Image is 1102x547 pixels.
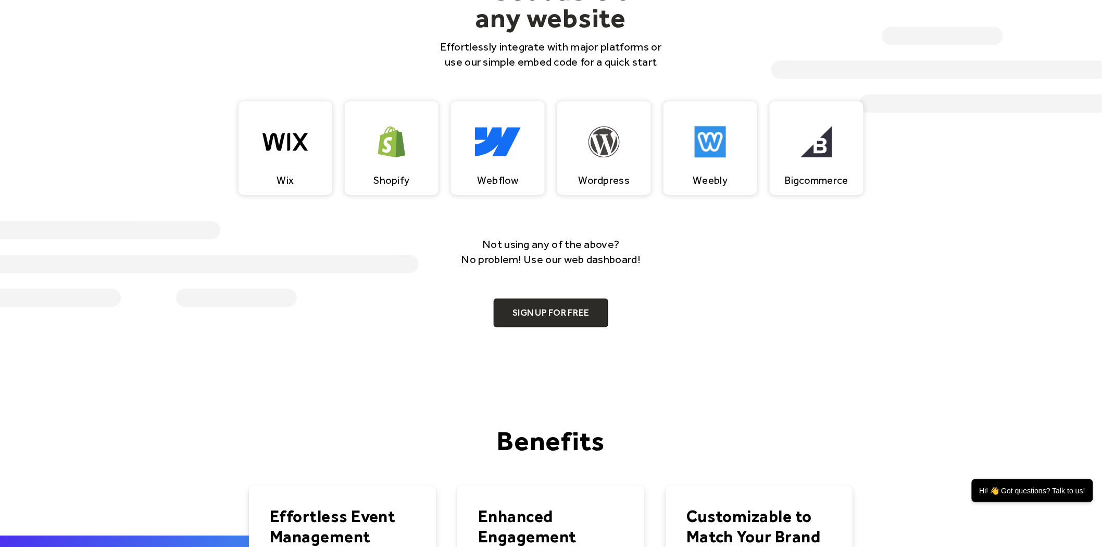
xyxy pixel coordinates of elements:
a: Bigcommerce [770,101,863,195]
h4: Effortless Event Management [270,506,416,546]
div: Weebly [693,174,728,187]
a: Wordpress [557,101,651,195]
h3: Benefits [447,427,655,454]
h4: Customizable to Match Your Brand [686,506,832,546]
p: Effortlessly integrate with major platforms or use our simple embed code for a quick start [434,39,668,70]
a: Shopify [345,101,439,195]
div: Bigcommerce [785,174,848,187]
a: Sign up for free [494,299,608,328]
h4: Enhanced Engagement [478,506,624,546]
a: Wix [239,101,332,195]
div: Wix [277,174,294,187]
a: Webflow [451,101,545,195]
a: Weebly [663,101,757,195]
div: Webflow [477,174,519,187]
p: Not using any of the above? No problem! Use our web dashboard! [447,237,655,267]
div: Shopify [373,174,409,187]
div: Wordpress [579,174,630,187]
